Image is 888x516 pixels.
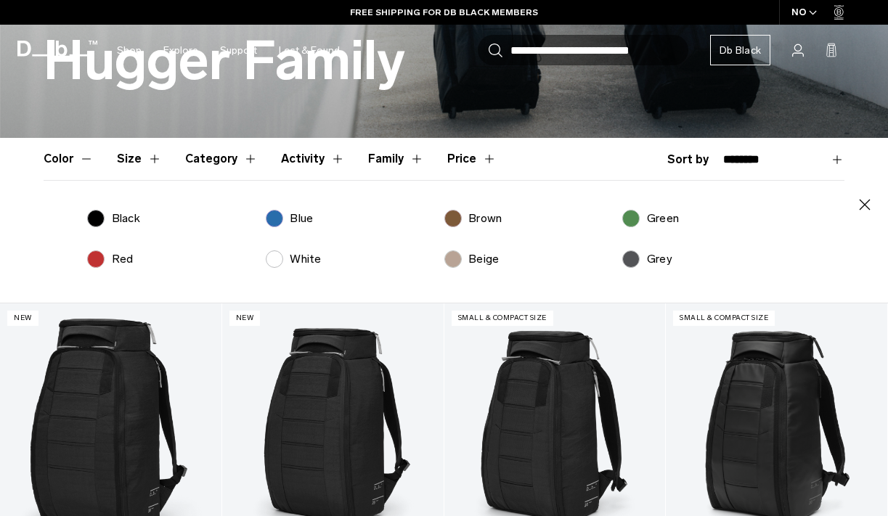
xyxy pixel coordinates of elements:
[44,138,94,180] button: Toggle Filter
[117,25,142,76] a: Shop
[290,210,313,227] p: Blue
[281,138,345,180] button: Toggle Filter
[647,250,672,268] p: Grey
[220,25,257,76] a: Support
[112,210,140,227] p: Black
[368,138,424,180] button: Toggle Filter
[185,138,258,180] button: Toggle Filter
[290,250,321,268] p: White
[106,25,351,76] nav: Main Navigation
[447,138,497,180] button: Toggle Price
[229,311,261,326] p: New
[350,6,538,19] a: FREE SHIPPING FOR DB BLACK MEMBERS
[44,31,405,91] h1: Hugger Family
[112,250,134,268] p: Red
[468,210,502,227] p: Brown
[117,138,162,180] button: Toggle Filter
[673,311,775,326] p: Small & Compact Size
[279,25,340,76] a: Lost & Found
[163,25,198,76] a: Explore
[7,311,38,326] p: New
[452,311,553,326] p: Small & Compact Size
[647,210,679,227] p: Green
[468,250,499,268] p: Beige
[710,35,770,65] a: Db Black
